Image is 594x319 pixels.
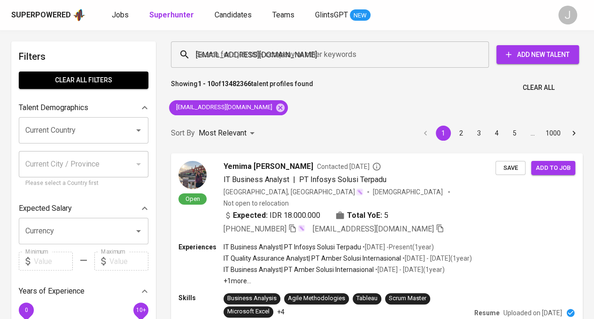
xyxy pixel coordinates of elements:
[489,126,504,141] button: Go to page 4
[109,252,148,271] input: Value
[112,10,129,19] span: Jobs
[19,72,148,89] button: Clear All filters
[288,294,345,303] div: Agile Methodologies
[224,161,313,172] span: Yemima [PERSON_NAME]
[224,175,289,184] span: IT Business Analyst
[496,45,579,64] button: Add New Talent
[178,242,224,252] p: Experiences
[558,6,577,24] div: J
[224,242,361,252] p: IT Business Analyst | PT Infosys Solusi Terpadu
[317,162,381,171] span: Contacted [DATE]
[224,199,289,208] p: Not open to relocation
[374,265,445,274] p: • [DATE] - [DATE] ( 1 year )
[356,294,378,303] div: Tableau
[25,179,142,188] p: Please select a Country first
[227,294,277,303] div: Business Analysis
[132,124,145,137] button: Open
[24,307,28,313] span: 0
[272,9,296,21] a: Teams
[384,210,388,221] span: 5
[315,10,348,19] span: GlintsGPT
[11,8,85,22] a: Superpoweredapp logo
[519,79,558,96] button: Clear All
[531,161,575,175] button: Add to job
[215,9,254,21] a: Candidates
[293,174,295,185] span: |
[171,128,195,139] p: Sort By
[19,203,72,214] p: Expected Salary
[507,126,522,141] button: Go to page 5
[224,210,320,221] div: IDR 18.000.000
[401,254,472,263] p: • [DATE] - [DATE] ( 1 year )
[182,195,204,203] span: Open
[19,49,148,64] h6: Filters
[298,224,305,232] img: magic_wand.svg
[471,126,486,141] button: Go to page 3
[178,293,224,303] p: Skills
[169,103,278,112] span: [EMAIL_ADDRESS][DOMAIN_NAME]
[149,10,194,19] b: Superhunter
[171,79,313,96] p: Showing of talent profiles found
[474,308,500,318] p: Resume
[436,126,451,141] button: page 1
[227,307,270,316] div: Microsoft Excel
[454,126,469,141] button: Go to page 2
[500,163,521,174] span: Save
[272,10,294,19] span: Teams
[361,242,434,252] p: • [DATE] - Present ( 1 year )
[26,74,141,86] span: Clear All filters
[19,102,88,113] p: Talent Demographics
[199,125,258,142] div: Most Relevant
[350,11,370,20] span: NEW
[19,199,148,218] div: Expected Salary
[224,187,363,197] div: [GEOGRAPHIC_DATA], [GEOGRAPHIC_DATA]
[277,307,285,317] p: +4
[224,265,374,274] p: IT Business Analyst | PT Amber Solusi Internasional
[566,126,581,141] button: Go to next page
[347,210,382,221] b: Total YoE:
[373,187,444,197] span: [DEMOGRAPHIC_DATA]
[215,10,252,19] span: Candidates
[525,128,540,138] div: …
[11,10,71,21] div: Superpowered
[199,128,247,139] p: Most Relevant
[543,126,563,141] button: Go to page 1000
[372,162,381,171] svg: By Batam recruiter
[224,254,401,263] p: IT Quality Assurance Analyst | PT Amber Solusi Internasional
[19,286,85,297] p: Years of Experience
[315,9,370,21] a: GlintsGPT NEW
[112,9,131,21] a: Jobs
[73,8,85,22] img: app logo
[178,161,207,189] img: 4d153df3dfd3d14b458e4659131a687a.jpg
[149,9,196,21] a: Superhunter
[19,98,148,117] div: Talent Demographics
[356,188,363,196] img: magic_wand.svg
[233,210,268,221] b: Expected:
[504,49,571,61] span: Add New Talent
[389,294,426,303] div: Scrum Master
[495,161,525,175] button: Save
[19,282,148,301] div: Years of Experience
[523,82,555,94] span: Clear All
[132,224,145,238] button: Open
[224,224,286,233] span: [PHONE_NUMBER]
[536,163,571,174] span: Add to job
[136,307,146,313] span: 10+
[34,252,73,271] input: Value
[221,80,251,88] b: 13482366
[299,175,386,184] span: PT Infosys Solusi Terpadu
[417,126,583,141] nav: pagination navigation
[313,224,434,233] span: [EMAIL_ADDRESS][DOMAIN_NAME]
[503,308,562,318] p: Uploaded on [DATE]
[224,276,472,286] p: +1 more ...
[198,80,215,88] b: 1 - 10
[169,100,288,115] div: [EMAIL_ADDRESS][DOMAIN_NAME]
